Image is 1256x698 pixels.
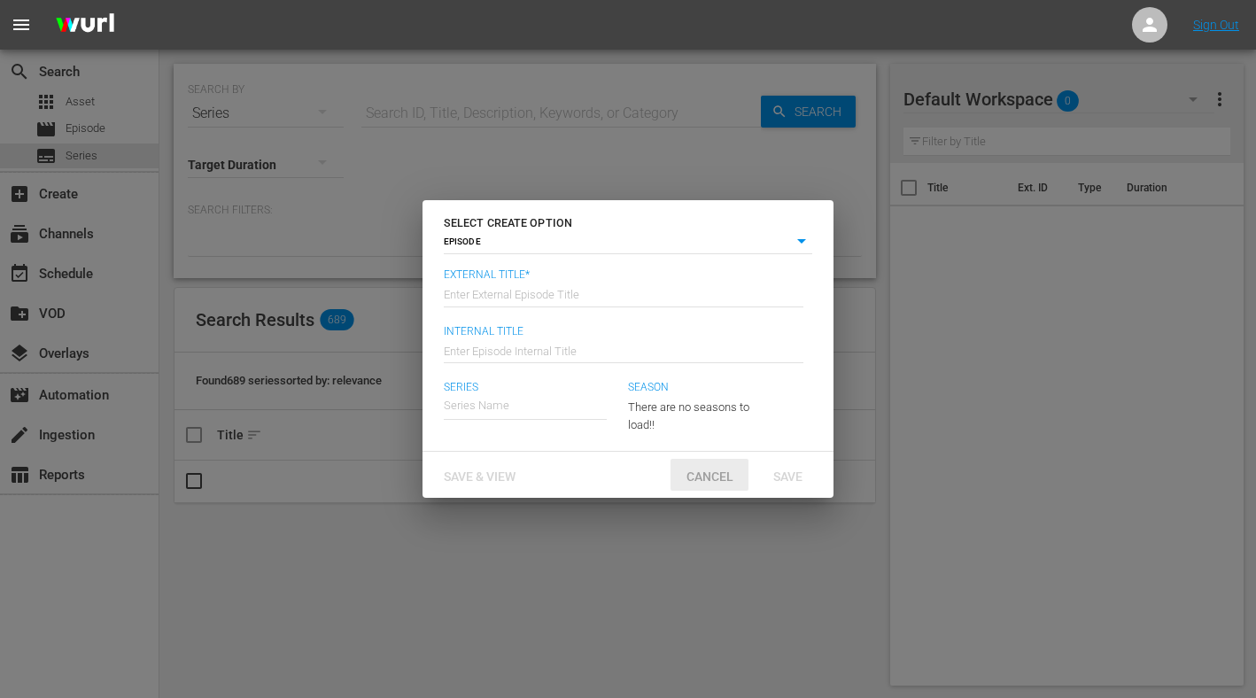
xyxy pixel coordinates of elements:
span: Internal Title [444,325,803,339]
div: EPISODE [444,231,812,253]
span: menu [11,14,32,35]
img: ans4CAIJ8jUAAAAAAAAAAAAAAAAAAAAAAAAgQb4GAAAAAAAAAAAAAAAAAAAAAAAAJMjXAAAAAAAAAAAAAAAAAAAAAAAAgAT5G... [43,4,128,46]
button: Save [748,459,826,491]
h6: SELECT CREATE OPTION [444,214,812,232]
a: Sign Out [1193,18,1239,32]
span: Cancel [672,469,748,484]
div: There are no seasons to load!! [628,384,766,433]
span: Series [444,381,607,395]
button: Save & View [430,459,530,491]
button: Cancel [671,459,748,491]
span: External Title* [444,268,803,283]
span: Save [759,469,817,484]
span: Save & View [430,469,530,484]
span: Season [628,381,766,395]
